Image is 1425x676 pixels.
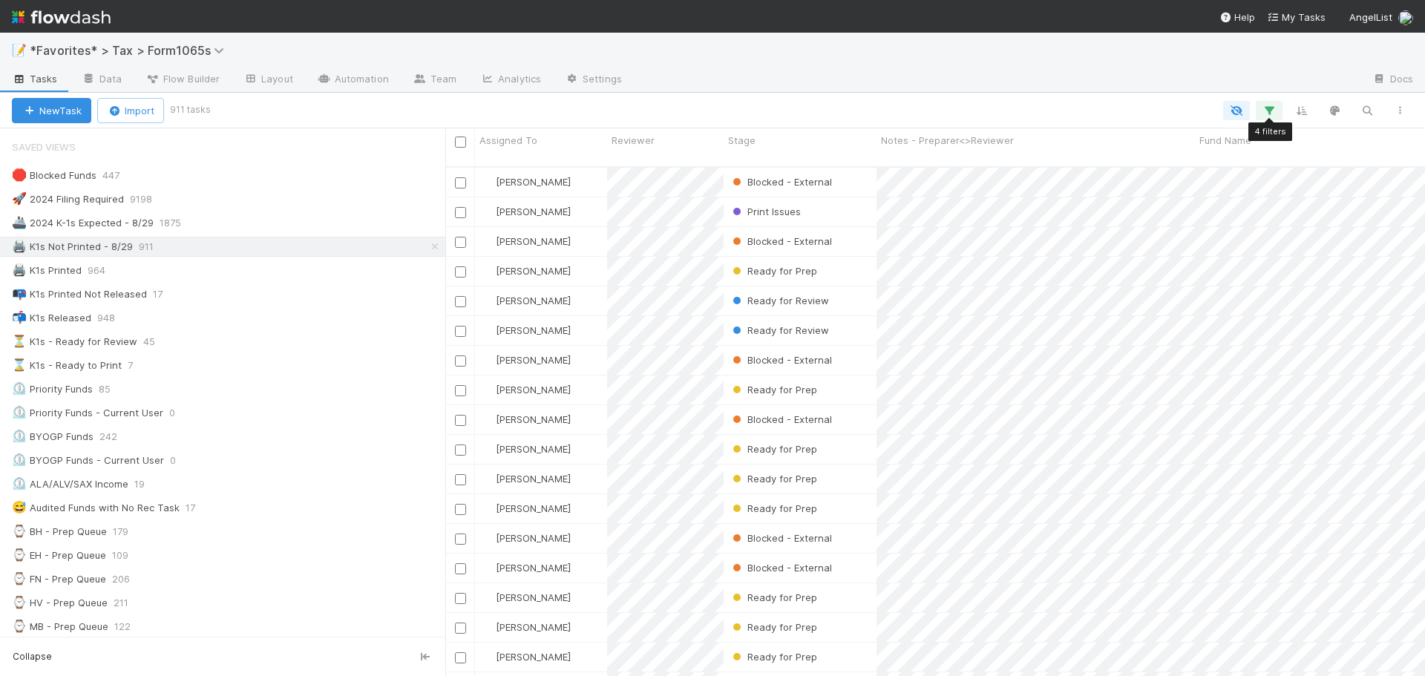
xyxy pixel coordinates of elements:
div: [PERSON_NAME] [481,560,571,575]
div: EH - Prep Queue [12,546,106,565]
span: Print Issues [730,206,801,217]
div: Ready for Prep [730,442,817,456]
div: BYOGP Funds [12,427,94,446]
span: Blocked - External [730,354,832,366]
input: Toggle Row Selected [455,296,466,307]
a: Analytics [468,68,553,92]
img: avatar_cfa6ccaa-c7d9-46b3-b608-2ec56ecf97ad.png [482,473,494,485]
span: My Tasks [1267,11,1326,23]
span: [PERSON_NAME] [496,354,571,366]
div: Blocked - External [730,531,832,545]
div: K1s Printed [12,261,82,280]
div: Blocked - External [730,174,832,189]
div: K1s Released [12,309,91,327]
span: [PERSON_NAME] [496,206,571,217]
span: [PERSON_NAME] [496,176,571,188]
div: Blocked - External [730,560,832,575]
div: Ready for Prep [730,501,817,516]
div: [PERSON_NAME] [481,471,571,486]
div: Ready for Prep [730,590,817,605]
div: [PERSON_NAME] [481,649,571,664]
span: ⌛ [12,358,27,371]
img: avatar_711f55b7-5a46-40da-996f-bc93b6b86381.png [482,206,494,217]
span: 17 [153,285,177,303]
span: ⌚ [12,525,27,537]
div: Help [1219,10,1255,24]
input: Toggle All Rows Selected [455,137,466,148]
input: Toggle Row Selected [455,444,466,456]
span: *Favorites* > Tax > Form1065s [30,43,232,58]
span: Ready for Prep [730,473,817,485]
input: Toggle Row Selected [455,385,466,396]
a: Automation [305,68,401,92]
span: Fund Name [1199,133,1251,148]
div: Audited Funds with No Rec Task [12,499,180,517]
div: [PERSON_NAME] [481,382,571,397]
div: 2024 K-1s Expected - 8/29 [12,214,154,232]
img: avatar_37569647-1c78-4889-accf-88c08d42a236.png [1398,10,1413,25]
div: 2024 Filing Required [12,190,124,209]
span: Tasks [12,71,58,86]
span: [PERSON_NAME] [496,324,571,336]
span: ⏲️ [12,453,27,466]
div: Priority Funds - Current User [12,404,163,422]
span: 179 [113,522,143,541]
span: Ready for Prep [730,591,817,603]
div: [PERSON_NAME] [481,323,571,338]
button: Import [97,98,164,123]
span: 🖨️ [12,263,27,276]
span: 211 [114,594,143,612]
span: Blocked - External [730,176,832,188]
span: 😅 [12,501,27,513]
span: 109 [112,546,143,565]
div: Priority Funds [12,380,93,398]
input: Toggle Row Selected [455,415,466,426]
span: [PERSON_NAME] [496,235,571,247]
span: Blocked - External [730,562,832,574]
span: 📝 [12,44,27,56]
span: 242 [99,427,132,446]
div: Blocked - External [730,234,832,249]
span: Blocked - External [730,532,832,544]
span: Stage [728,133,756,148]
div: [PERSON_NAME] [481,620,571,634]
a: Team [401,68,468,92]
img: avatar_711f55b7-5a46-40da-996f-bc93b6b86381.png [482,295,494,306]
span: [PERSON_NAME] [496,443,571,455]
span: ⏲️ [12,477,27,490]
img: avatar_711f55b7-5a46-40da-996f-bc93b6b86381.png [482,651,494,663]
span: 9198 [130,190,167,209]
span: 447 [102,166,134,185]
input: Toggle Row Selected [455,474,466,485]
input: Toggle Row Selected [455,237,466,248]
div: Ready for Prep [730,263,817,278]
div: MB - Prep Queue [12,617,108,636]
span: Collapse [13,650,52,663]
span: ⌚ [12,572,27,585]
span: 7 [128,356,148,375]
span: 948 [97,309,130,327]
img: avatar_cfa6ccaa-c7d9-46b3-b608-2ec56ecf97ad.png [482,413,494,425]
span: 🚢 [12,216,27,229]
button: NewTask [12,98,91,123]
span: Notes - Preparer<>Reviewer [881,133,1014,148]
input: Toggle Row Selected [455,326,466,337]
span: Ready for Review [730,295,829,306]
div: [PERSON_NAME] [481,204,571,219]
div: ALA/ALV/SAX Income [12,475,128,493]
span: Reviewer [612,133,655,148]
span: Blocked - External [730,413,832,425]
div: [PERSON_NAME] [481,234,571,249]
div: K1s - Ready for Review [12,332,137,351]
span: 🚀 [12,192,27,205]
div: [PERSON_NAME] [481,263,571,278]
div: Ready for Prep [730,620,817,634]
div: [PERSON_NAME] [481,293,571,308]
span: 0 [170,451,191,470]
div: FN - Prep Queue [12,570,106,588]
span: [PERSON_NAME] [496,413,571,425]
span: 1875 [160,214,196,232]
div: HV - Prep Queue [12,594,108,612]
a: Docs [1360,68,1425,92]
div: [PERSON_NAME] [481,531,571,545]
